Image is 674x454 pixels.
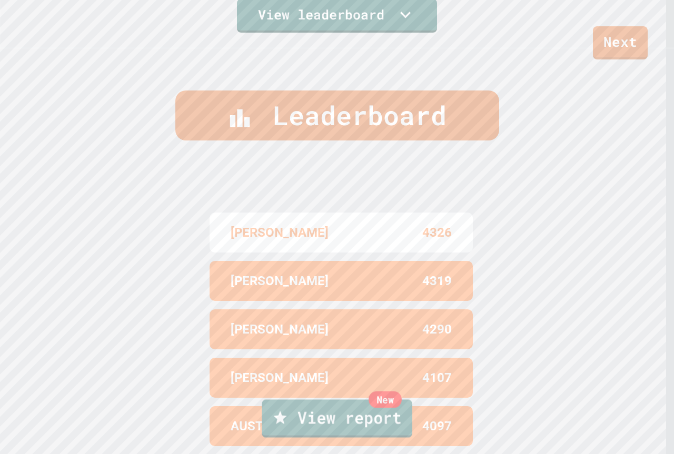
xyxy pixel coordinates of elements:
[231,320,329,339] p: [PERSON_NAME]
[422,223,452,242] p: 4326
[175,90,499,140] div: Leaderboard
[262,399,412,437] a: View report
[422,320,452,339] p: 4290
[231,223,329,242] p: [PERSON_NAME]
[231,368,329,387] p: [PERSON_NAME]
[231,271,329,290] p: [PERSON_NAME]
[369,391,402,408] div: New
[422,271,452,290] p: 4319
[593,26,648,59] a: Next
[422,368,452,387] p: 4107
